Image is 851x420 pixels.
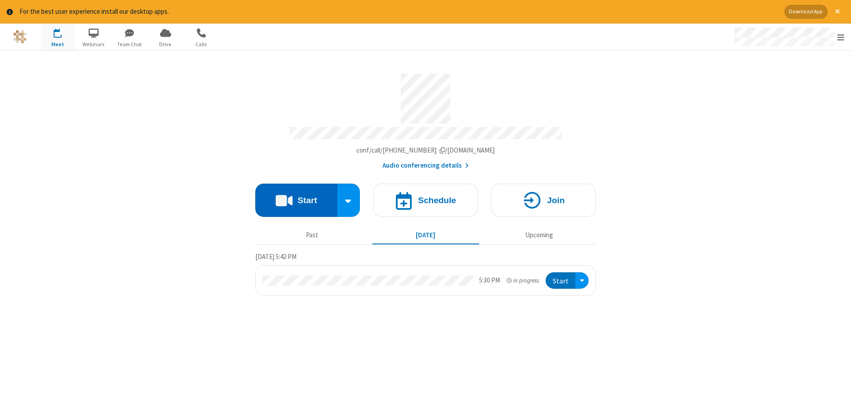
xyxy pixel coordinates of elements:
[259,227,366,244] button: Past
[546,272,575,289] button: Start
[383,161,469,171] button: Audio conferencing details
[77,40,110,48] span: Webinars
[3,24,36,50] button: Logo
[41,40,74,48] span: Meet
[185,40,218,48] span: Calls
[13,30,27,43] img: QA Selenium DO NOT DELETE OR CHANGE
[547,196,565,204] h4: Join
[149,40,182,48] span: Drive
[255,67,596,170] section: Account details
[726,24,851,50] div: Open menu
[507,276,539,285] em: in progress
[831,5,844,19] button: Close alert
[113,40,146,48] span: Team Chat
[337,184,360,217] div: Start conference options
[373,184,478,217] button: Schedule
[418,196,456,204] h4: Schedule
[356,145,495,156] button: Copy my meeting room linkCopy my meeting room link
[486,227,593,244] button: Upcoming
[372,227,479,244] button: [DATE]
[575,272,589,289] div: Open menu
[60,28,66,35] div: 1
[479,275,500,286] div: 5:30 PM
[297,196,317,204] h4: Start
[255,252,297,261] span: [DATE] 5:42 PM
[255,251,596,296] section: Today's Meetings
[829,397,844,414] iframe: Chat
[785,5,828,19] button: Download App
[356,146,495,154] span: Copy my meeting room link
[255,184,337,217] button: Start
[491,184,596,217] button: Join
[20,7,778,17] div: For the best user experience install our desktop apps.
